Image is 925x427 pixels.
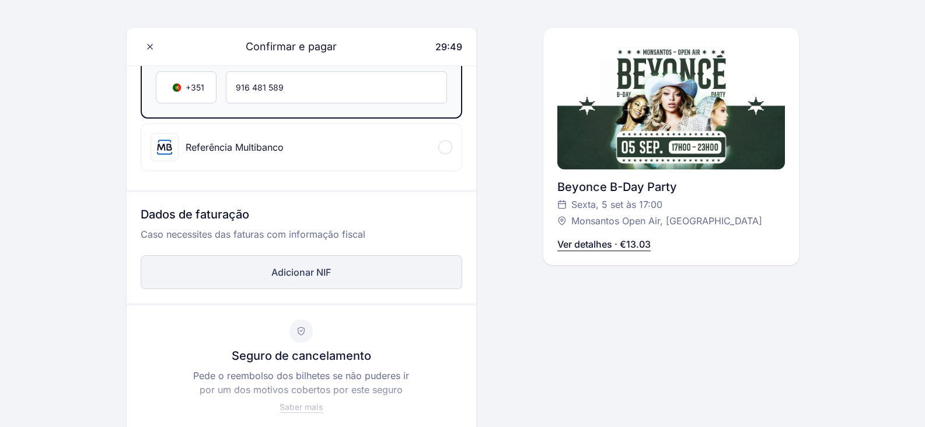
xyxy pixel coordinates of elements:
[141,227,462,251] p: Caso necessites das faturas com informação fiscal
[189,369,413,397] p: Pede o reembolso dos bilhetes se não puderes ir por um dos motivos cobertos por este seguro
[435,41,462,53] span: 29:49
[280,402,323,412] span: Saber mais
[571,197,662,211] span: Sexta, 5 set às 17:00
[186,140,284,154] div: Referência Multibanco
[557,179,785,195] div: Beyonce B-Day Party
[141,255,462,289] button: Adicionar NIF
[232,348,371,364] p: Seguro de cancelamento
[226,71,447,103] input: Telemóvel
[186,82,204,93] span: +351
[141,206,462,227] h3: Dados de faturação
[571,214,762,228] span: Monsantos Open Air, [GEOGRAPHIC_DATA]
[232,39,337,55] span: Confirmar e pagar
[156,71,217,103] div: Country Code Selector
[557,237,651,251] p: Ver detalhes · €13.03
